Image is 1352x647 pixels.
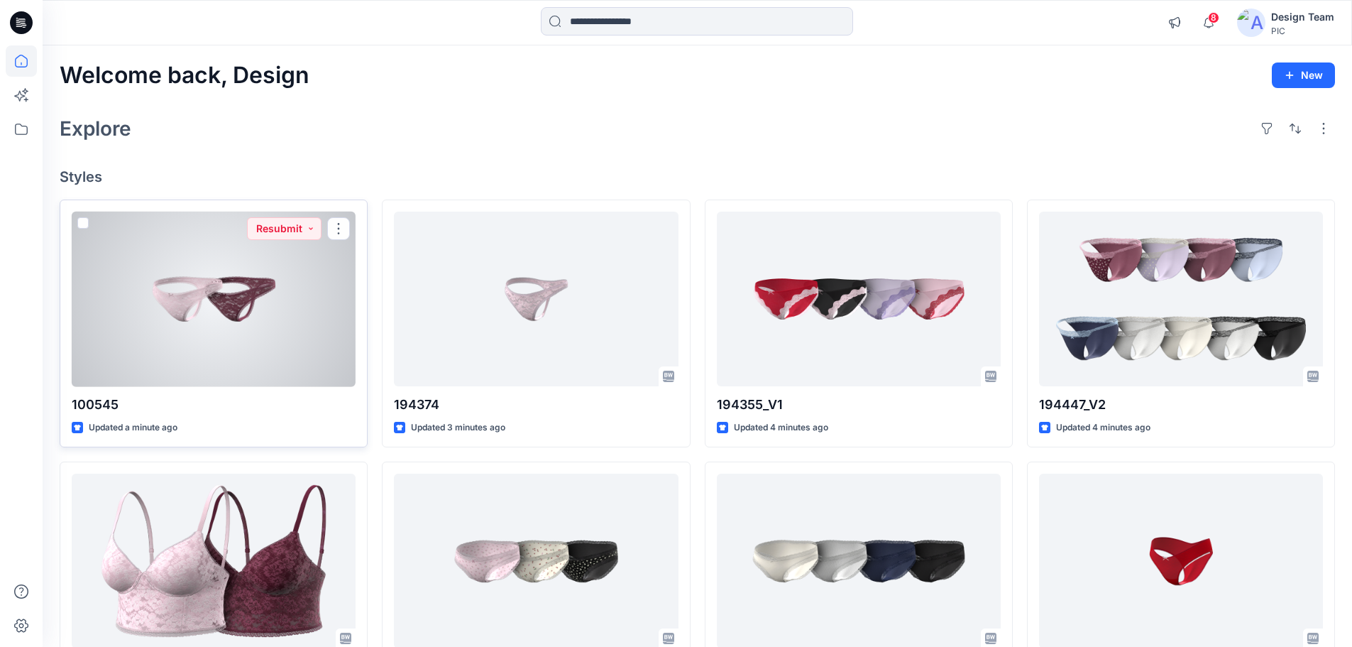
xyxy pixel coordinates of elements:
p: Updated 3 minutes ago [411,420,505,435]
p: 100545 [72,395,356,415]
p: Updated a minute ago [89,420,177,435]
p: Updated 4 minutes ago [1056,420,1150,435]
img: avatar [1237,9,1265,37]
a: 100545 [72,212,356,387]
a: 194374 [394,212,678,387]
p: 194447_V2 [1039,395,1323,415]
p: 194374 [394,395,678,415]
div: PIC [1271,26,1334,36]
span: 8 [1208,12,1219,23]
a: 194355_V1 [717,212,1001,387]
h2: Welcome back, Design [60,62,309,89]
h2: Explore [60,117,131,140]
a: 194447_V2 [1039,212,1323,387]
div: Design Team [1271,9,1334,26]
button: New [1272,62,1335,88]
h4: Styles [60,168,1335,185]
p: Updated 4 minutes ago [734,420,828,435]
p: 194355_V1 [717,395,1001,415]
